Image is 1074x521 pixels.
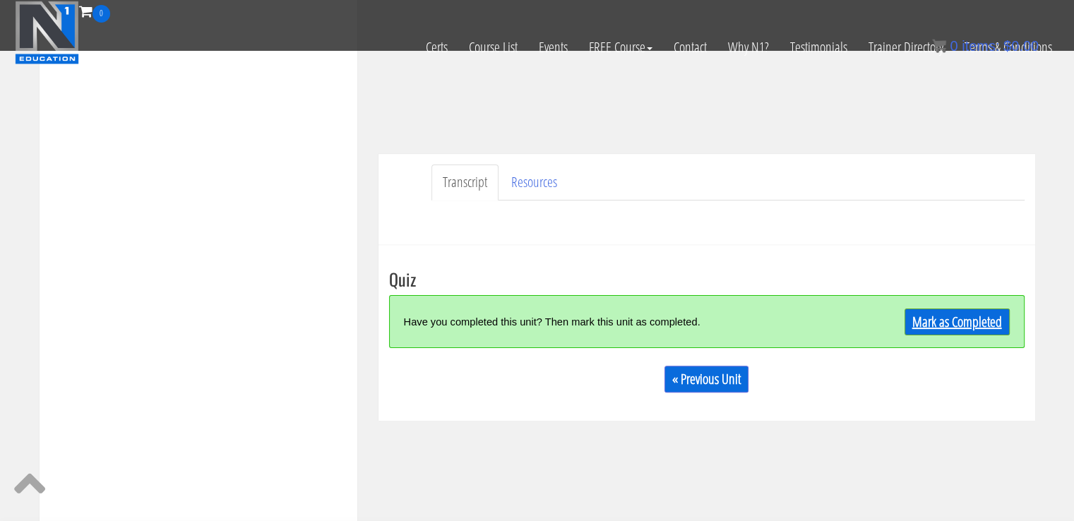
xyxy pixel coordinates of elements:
[780,23,858,72] a: Testimonials
[664,366,748,393] a: « Previous Unit
[954,23,1063,72] a: Terms & Conditions
[663,23,717,72] a: Contact
[389,270,1025,288] h3: Quiz
[528,23,578,72] a: Events
[858,23,954,72] a: Trainer Directory
[932,39,946,53] img: icon11.png
[93,5,110,23] span: 0
[431,164,499,200] a: Transcript
[1003,38,1039,54] bdi: 0.00
[905,309,1010,335] a: Mark as Completed
[962,38,999,54] span: items:
[404,306,851,337] div: Have you completed this unit? Then mark this unit as completed.
[500,164,568,200] a: Resources
[15,1,79,64] img: n1-education
[415,23,458,72] a: Certs
[578,23,663,72] a: FREE Course
[458,23,528,72] a: Course List
[717,23,780,72] a: Why N1?
[950,38,957,54] span: 0
[1003,38,1011,54] span: $
[79,1,110,20] a: 0
[932,38,1039,54] a: 0 items: $0.00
